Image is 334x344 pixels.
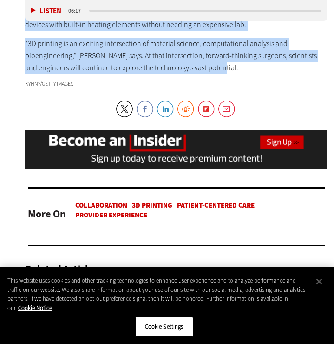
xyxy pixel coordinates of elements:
[177,201,255,210] a: Patient-Centered Care
[67,7,88,15] div: duration
[135,317,193,337] button: Cookie Settings
[309,271,329,292] button: Close
[31,7,61,14] button: Listen
[132,201,172,210] a: 3D printing
[75,210,147,220] a: Provider Experience
[25,81,328,87] div: kynny/Getty Images
[75,201,127,210] a: Collaboration
[25,38,328,74] p: “3D printing is an exciting intersection of material science, computational analysis and bioengin...
[18,304,52,312] a: More information about your privacy
[7,276,310,312] div: This website uses cookies and other tracking technologies to enhance user experience and to analy...
[25,264,98,275] h3: Related Articles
